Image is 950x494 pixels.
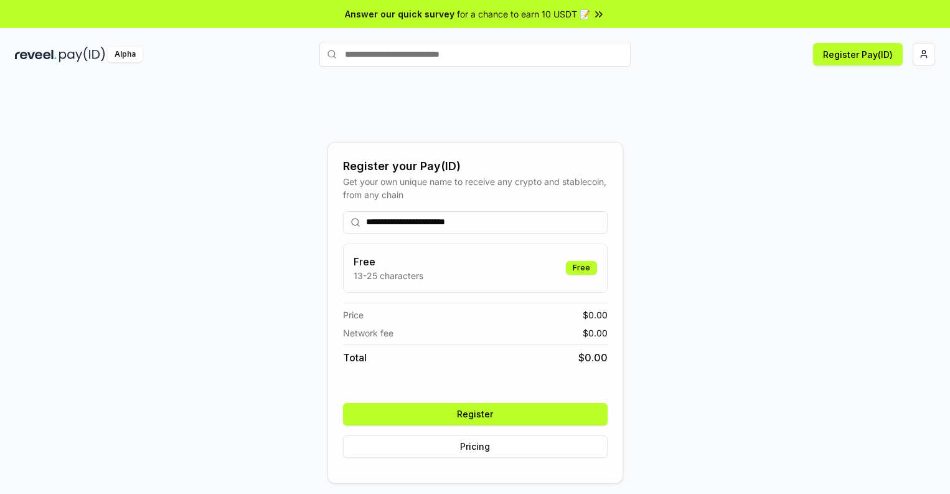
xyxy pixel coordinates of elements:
[343,308,364,321] span: Price
[583,308,608,321] span: $ 0.00
[345,7,454,21] span: Answer our quick survey
[15,47,57,62] img: reveel_dark
[566,261,597,275] div: Free
[343,175,608,201] div: Get your own unique name to receive any crypto and stablecoin, from any chain
[343,350,367,365] span: Total
[59,47,105,62] img: pay_id
[354,269,423,282] p: 13-25 characters
[108,47,143,62] div: Alpha
[578,350,608,365] span: $ 0.00
[343,158,608,175] div: Register your Pay(ID)
[813,43,903,65] button: Register Pay(ID)
[583,326,608,340] span: $ 0.00
[457,7,590,21] span: for a chance to earn 10 USDT 📝
[343,435,608,458] button: Pricing
[343,326,393,340] span: Network fee
[354,254,423,269] h3: Free
[343,403,608,425] button: Register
